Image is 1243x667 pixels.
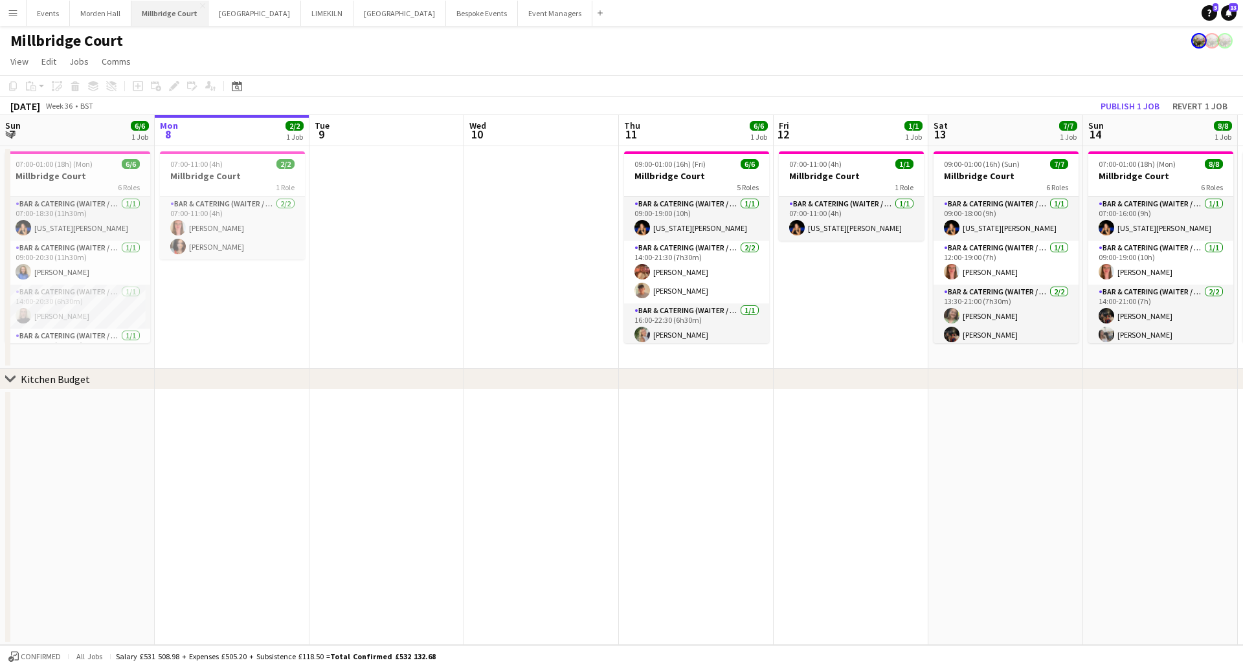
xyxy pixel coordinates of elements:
[934,151,1079,343] app-job-card: 09:00-01:00 (16h) (Sun)7/7Millbridge Court6 RolesBar & Catering (Waiter / waitress)1/109:00-18:00...
[934,170,1079,182] h3: Millbridge Court
[10,100,40,113] div: [DATE]
[779,151,924,241] app-job-card: 07:00-11:00 (4h)1/1Millbridge Court1 RoleBar & Catering (Waiter / waitress)1/107:00-11:00 (4h)[US...
[1205,159,1223,169] span: 8/8
[1086,127,1104,142] span: 14
[5,241,150,285] app-card-role: Bar & Catering (Waiter / waitress)1/109:00-20:30 (11h30m)[PERSON_NAME]
[131,121,149,131] span: 6/6
[624,151,769,343] app-job-card: 09:00-01:00 (16h) (Fri)6/6Millbridge Court5 RolesBar & Catering (Waiter / waitress)1/109:00-19:00...
[276,159,295,169] span: 2/2
[624,197,769,241] app-card-role: Bar & Catering (Waiter / waitress)1/109:00-19:00 (10h)[US_STATE][PERSON_NAME]
[70,1,131,26] button: Morden Hall
[904,121,923,131] span: 1/1
[64,53,94,70] a: Jobs
[895,159,913,169] span: 1/1
[624,303,769,347] app-card-role: Bar & Catering (Waiter / waitress)1/116:00-22:30 (6h30m)[PERSON_NAME]
[122,159,140,169] span: 6/6
[750,121,768,131] span: 6/6
[1050,159,1068,169] span: 7/7
[1088,197,1233,241] app-card-role: Bar & Catering (Waiter / waitress)1/107:00-16:00 (9h)[US_STATE][PERSON_NAME]
[10,31,123,50] h1: Millbridge Court
[6,650,63,664] button: Confirmed
[905,132,922,142] div: 1 Job
[1088,151,1233,343] app-job-card: 07:00-01:00 (18h) (Mon)8/8Millbridge Court6 RolesBar & Catering (Waiter / waitress)1/107:00-16:00...
[624,120,640,131] span: Thu
[36,53,62,70] a: Edit
[934,285,1079,347] app-card-role: Bar & Catering (Waiter / waitress)2/213:30-21:00 (7h30m)[PERSON_NAME][PERSON_NAME]
[5,197,150,241] app-card-role: Bar & Catering (Waiter / waitress)1/107:00-18:30 (11h30m)[US_STATE][PERSON_NAME]
[21,373,90,386] div: Kitchen Budget
[1059,121,1077,131] span: 7/7
[5,151,150,343] app-job-card: 07:00-01:00 (18h) (Mon)6/6Millbridge Court6 RolesBar & Catering (Waiter / waitress)1/107:00-18:30...
[895,182,913,192] span: 1 Role
[624,241,769,303] app-card-role: Bar & Catering (Waiter / waitress)2/214:00-21:30 (7h30m)[PERSON_NAME][PERSON_NAME]
[1046,182,1068,192] span: 6 Roles
[96,53,136,70] a: Comms
[934,241,1079,285] app-card-role: Bar & Catering (Waiter / waitress)1/112:00-19:00 (7h)[PERSON_NAME]
[1191,33,1207,49] app-user-avatar: Staffing Manager
[69,56,89,67] span: Jobs
[5,329,150,373] app-card-role: Bar & Catering (Waiter / waitress)1/114:00-22:30 (8h30m)
[624,170,769,182] h3: Millbridge Court
[5,53,34,70] a: View
[313,127,330,142] span: 9
[1088,241,1233,285] app-card-role: Bar & Catering (Waiter / waitress)1/109:00-19:00 (10h)[PERSON_NAME]
[934,197,1079,241] app-card-role: Bar & Catering (Waiter / waitress)1/109:00-18:00 (9h)[US_STATE][PERSON_NAME]
[208,1,301,26] button: [GEOGRAPHIC_DATA]
[160,151,305,259] app-job-card: 07:00-11:00 (4h)2/2Millbridge Court1 RoleBar & Catering (Waiter / waitress)2/207:00-11:00 (4h)[PE...
[750,132,767,142] div: 1 Job
[21,652,61,661] span: Confirmed
[102,56,131,67] span: Comms
[160,170,305,182] h3: Millbridge Court
[779,170,924,182] h3: Millbridge Court
[170,159,223,169] span: 07:00-11:00 (4h)
[301,1,353,26] button: LIMEKILN
[932,127,948,142] span: 13
[1204,33,1220,49] app-user-avatar: Staffing Manager
[741,159,759,169] span: 6/6
[789,159,842,169] span: 07:00-11:00 (4h)
[118,182,140,192] span: 6 Roles
[446,1,518,26] button: Bespoke Events
[276,182,295,192] span: 1 Role
[16,159,93,169] span: 07:00-01:00 (18h) (Mon)
[518,1,592,26] button: Event Managers
[1088,285,1233,347] app-card-role: Bar & Catering (Waiter / waitress)2/214:00-21:00 (7h)[PERSON_NAME][PERSON_NAME]
[1167,98,1233,115] button: Revert 1 job
[3,127,21,142] span: 7
[1214,121,1232,131] span: 8/8
[10,56,28,67] span: View
[634,159,706,169] span: 09:00-01:00 (16h) (Fri)
[160,120,178,131] span: Mon
[43,101,75,111] span: Week 36
[5,120,21,131] span: Sun
[74,651,105,661] span: All jobs
[777,127,789,142] span: 12
[1213,3,1218,12] span: 5
[1202,5,1217,21] a: 5
[469,120,486,131] span: Wed
[5,285,150,329] app-card-role: Bar & Catering (Waiter / waitress)1/114:00-20:30 (6h30m)[PERSON_NAME]
[467,127,486,142] span: 10
[1217,33,1233,49] app-user-avatar: Staffing Manager
[944,159,1020,169] span: 09:00-01:00 (16h) (Sun)
[330,651,436,661] span: Total Confirmed £532 132.68
[158,127,178,142] span: 8
[131,1,208,26] button: Millbridge Court
[1088,120,1104,131] span: Sun
[41,56,56,67] span: Edit
[131,132,148,142] div: 1 Job
[1095,98,1165,115] button: Publish 1 job
[1088,170,1233,182] h3: Millbridge Court
[5,170,150,182] h3: Millbridge Court
[1099,159,1176,169] span: 07:00-01:00 (18h) (Mon)
[779,120,789,131] span: Fri
[934,120,948,131] span: Sat
[80,101,93,111] div: BST
[1221,5,1237,21] a: 13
